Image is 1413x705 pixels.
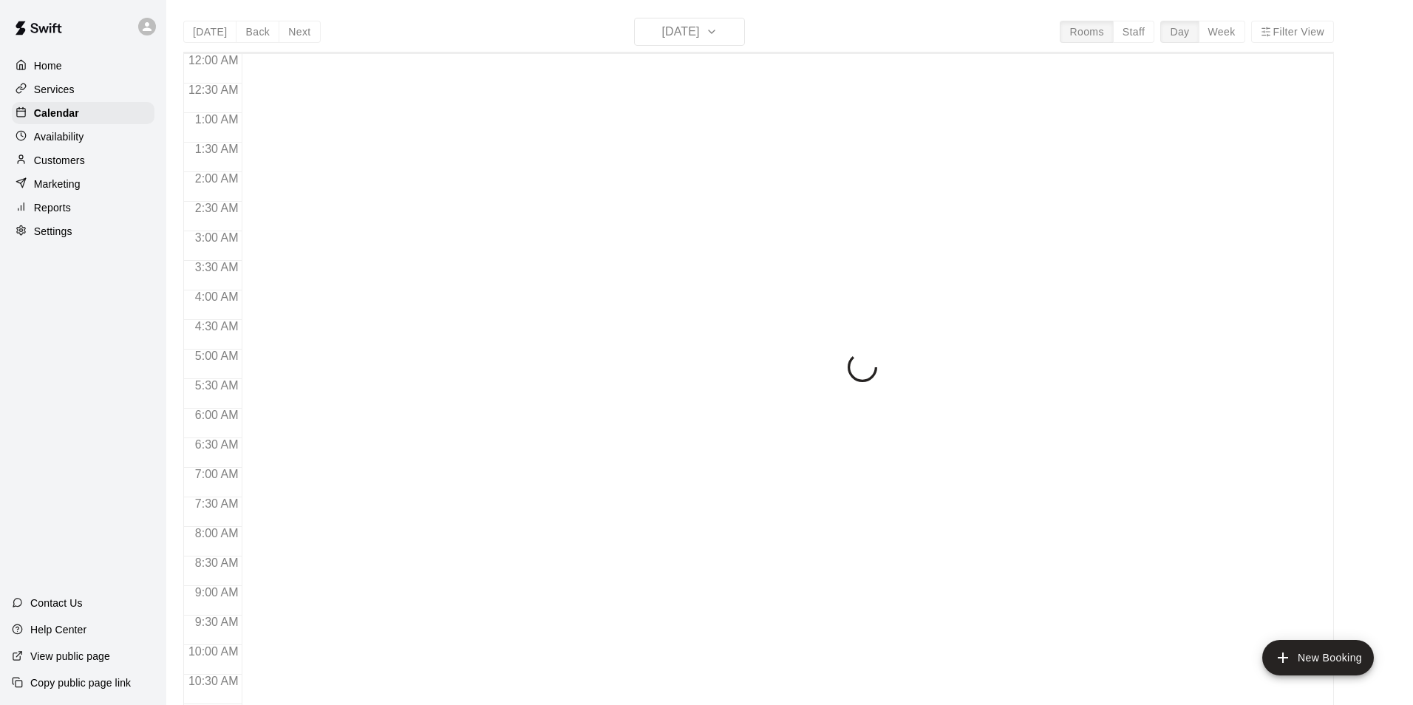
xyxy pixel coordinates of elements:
[191,379,242,392] span: 5:30 AM
[1262,640,1374,675] button: add
[12,78,154,101] a: Services
[191,556,242,569] span: 8:30 AM
[30,622,86,637] p: Help Center
[34,82,75,97] p: Services
[191,231,242,244] span: 3:00 AM
[34,129,84,144] p: Availability
[191,350,242,362] span: 5:00 AM
[12,55,154,77] a: Home
[191,527,242,539] span: 8:00 AM
[12,149,154,171] a: Customers
[191,113,242,126] span: 1:00 AM
[12,126,154,148] a: Availability
[185,645,242,658] span: 10:00 AM
[191,586,242,599] span: 9:00 AM
[12,220,154,242] a: Settings
[191,468,242,480] span: 7:00 AM
[34,177,81,191] p: Marketing
[191,143,242,155] span: 1:30 AM
[30,649,110,664] p: View public page
[34,200,71,215] p: Reports
[34,58,62,73] p: Home
[185,54,242,67] span: 12:00 AM
[185,675,242,687] span: 10:30 AM
[34,153,85,168] p: Customers
[191,438,242,451] span: 6:30 AM
[191,497,242,510] span: 7:30 AM
[191,320,242,333] span: 4:30 AM
[191,261,242,273] span: 3:30 AM
[12,173,154,195] a: Marketing
[34,224,72,239] p: Settings
[12,197,154,219] a: Reports
[34,106,79,120] p: Calendar
[191,290,242,303] span: 4:00 AM
[191,202,242,214] span: 2:30 AM
[191,172,242,185] span: 2:00 AM
[30,596,83,610] p: Contact Us
[30,675,131,690] p: Copy public page link
[12,102,154,124] a: Calendar
[191,616,242,628] span: 9:30 AM
[185,84,242,96] span: 12:30 AM
[191,409,242,421] span: 6:00 AM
